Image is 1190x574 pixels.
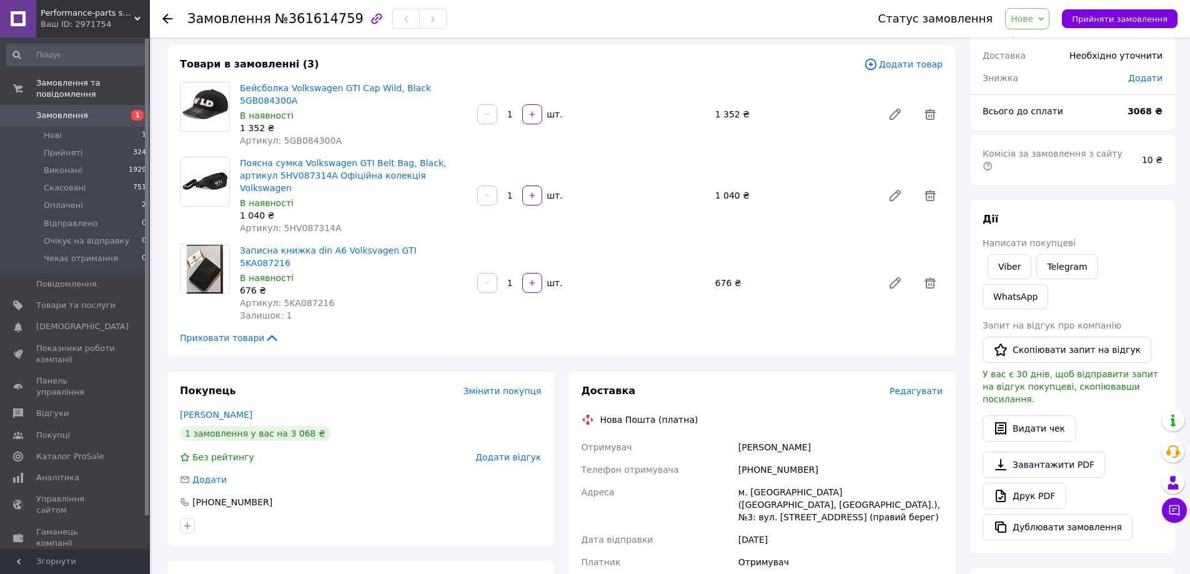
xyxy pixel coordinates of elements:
span: 3 товари [983,28,1023,38]
span: Замовлення [187,11,271,26]
span: Знижка [983,73,1018,83]
span: 0 [142,253,146,264]
span: Артикул: 5KA087216 [240,298,334,308]
span: Видалити [918,270,943,295]
span: Нове [1011,14,1033,24]
span: Прийняти замовлення [1072,14,1168,24]
span: Без рейтингу [192,452,254,462]
span: В наявності [240,111,294,121]
span: Запит на відгук про компанію [983,320,1121,330]
span: Адреса [582,487,615,497]
span: 0 [142,218,146,229]
a: Редагувати [883,270,908,295]
a: Viber [988,254,1031,279]
span: Каталог ProSale [36,451,104,462]
div: 10 ₴ [1134,146,1170,174]
div: 1 040 ₴ [710,187,878,204]
span: Телефон отримувача [582,465,679,475]
span: Нові [44,130,62,141]
span: Показники роботи компанії [36,343,116,365]
a: WhatsApp [983,284,1048,309]
span: Чекає отримання [44,253,118,264]
span: Додати відгук [475,452,541,462]
span: Повідомлення [36,279,97,290]
span: Замовлення та повідомлення [36,77,150,100]
div: Необхідно уточнити [1062,42,1170,69]
span: Залишок: 1 [240,310,292,320]
span: Панель управління [36,375,116,398]
span: Гаманець компанії [36,527,116,549]
input: Пошук [6,44,147,66]
div: Ваш ID: 2971754 [41,19,150,30]
a: Поясна сумка Volkswagen GTI Belt Bag, Black, артикул 5HV087314A Офіційна колекція Volkswagen [240,158,446,193]
span: Відгуки [36,408,69,419]
button: Видати чек [983,415,1076,442]
a: Telegram [1036,254,1098,279]
div: 1 040 ₴ [240,209,467,222]
div: Статус замовлення [878,12,993,25]
span: Дії [983,213,998,225]
span: В наявності [240,198,294,208]
div: [PHONE_NUMBER] [191,496,274,508]
span: Додати [192,475,227,485]
div: [PHONE_NUMBER] [736,458,945,481]
span: 0 [142,235,146,247]
span: Покупці [36,430,70,441]
img: Бейсболка Volkswagen GTI Cap Wild, Black 5GB084300A [181,89,229,126]
span: Артикул: 5GB084300A [240,136,342,146]
span: Дата відправки [582,535,653,545]
span: Змінити покупця [464,386,542,396]
a: Бейсболка Volkswagen GTI Cap Wild, Black 5GB084300A [240,83,431,106]
button: Чат з покупцем [1162,498,1187,523]
div: 1 352 ₴ [240,122,467,134]
a: Редагувати [883,102,908,127]
span: [DEMOGRAPHIC_DATA] [36,321,129,332]
span: №361614759 [275,11,364,26]
span: 2 [142,200,146,211]
span: Видалити [918,102,943,127]
button: Дублювати замовлення [983,514,1133,540]
span: Редагувати [890,386,943,396]
span: Комісія за замовлення з сайту [983,149,1125,171]
div: 1 352 ₴ [710,106,878,123]
a: Записна книжка din A6 Volksvagen GTI 5KA087216 [240,245,417,268]
span: Покупець [180,385,236,397]
span: Платник [582,557,621,567]
span: Управління сайтом [36,493,116,516]
div: [DATE] [736,528,945,551]
div: 676 ₴ [710,274,878,292]
span: Товари в замовленні (3) [180,58,319,70]
div: шт. [543,108,563,121]
a: [PERSON_NAME] [180,410,252,420]
span: 324 [133,147,146,159]
span: Приховати товари [180,332,279,344]
b: 3068 ₴ [1128,106,1163,116]
img: Поясна сумка Volkswagen GTI Belt Bag, Black, артикул 5HV087314A Офіційна колекція Volkswagen [181,157,229,206]
div: м. [GEOGRAPHIC_DATA] ([GEOGRAPHIC_DATA], [GEOGRAPHIC_DATA].), №3: вул. [STREET_ADDRESS] (правий б... [736,481,945,528]
span: Товари та послуги [36,300,116,311]
span: Написати покупцеві [983,238,1076,248]
div: Нова Пошта (платна) [597,413,702,426]
div: Отримувач [736,551,945,573]
span: 751 [133,182,146,194]
div: [PERSON_NAME] [736,436,945,458]
span: В наявності [240,273,294,283]
a: Редагувати [883,183,908,208]
img: Записна книжка din A6 Volksvagen GTI 5KA087216 [187,245,224,294]
span: У вас є 30 днів, щоб відправити запит на відгук покупцеві, скопіювавши посилання. [983,369,1158,404]
button: Прийняти замовлення [1062,9,1178,28]
div: шт. [543,277,563,289]
span: Додати [1128,73,1163,83]
span: Видалити [918,183,943,208]
span: Доставка [582,385,636,397]
div: Повернутися назад [162,12,172,25]
div: 1 замовлення у вас на 3 068 ₴ [180,426,330,441]
span: Отримувач [582,442,632,452]
span: Прийняті [44,147,82,159]
span: Performance-parts shop [41,7,134,19]
button: Скопіювати запит на відгук [983,337,1151,363]
span: 1 [131,110,144,121]
span: Замовлення [36,110,88,121]
a: Завантажити PDF [983,452,1105,478]
span: Оплачені [44,200,83,211]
